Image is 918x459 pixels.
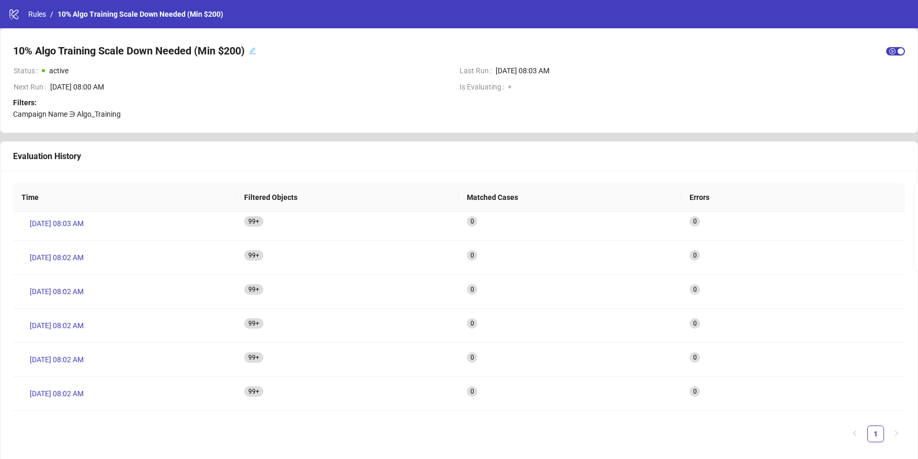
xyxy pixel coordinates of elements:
sup: 0 [467,318,477,329]
span: Status [14,65,42,76]
span: Last Run [460,65,496,76]
a: [DATE] 08:02 AM [21,317,92,334]
a: [DATE] 08:02 AM [21,351,92,368]
a: [DATE] 08:03 AM [21,215,92,232]
span: [DATE] 08:03 AM [496,65,905,76]
sup: 0 [467,352,477,363]
div: Evaluation History [13,150,905,163]
a: Rules [26,8,48,20]
span: [DATE] 08:03 AM [30,218,84,229]
span: left [852,430,858,436]
th: Filtered Objects [236,183,458,212]
sup: 0 [690,284,700,295]
sup: 542 [244,216,263,227]
sup: 0 [690,352,700,363]
sup: 0 [467,386,477,397]
th: Time [13,183,236,212]
a: [DATE] 08:02 AM [21,283,92,300]
sup: 0 [467,216,477,227]
sup: 540 [244,386,263,397]
th: Errors [681,183,905,212]
strong: Filters: [13,98,37,107]
sup: 0 [467,250,477,261]
span: Campaign Name ∋ Algo_Training [13,110,121,118]
span: [DATE] 08:02 AM [30,286,84,297]
button: right [888,426,905,442]
li: 1 [867,426,884,442]
sup: 0 [690,216,700,227]
span: active [49,66,68,75]
span: [DATE] 08:02 AM [30,252,84,263]
h4: 10% Algo Training Scale Down Needed (Min $200) [13,43,245,58]
a: [DATE] 08:02 AM [21,385,92,402]
a: 10% Algo Training Scale Down Needed (Min $200) [55,8,225,20]
li: Previous Page [846,426,863,442]
span: [DATE] 08:00 AM [50,81,451,93]
div: 10% Algo Training Scale Down Needed (Min $200)edit [13,41,256,60]
sup: 540 [244,352,263,363]
span: Is Evaluating [460,81,508,93]
sup: 0 [690,250,700,261]
li: Next Page [888,426,905,442]
sup: 540 [244,318,263,329]
span: edit [249,47,256,54]
button: left [846,426,863,442]
span: Next Run [14,81,50,93]
sup: 542 [244,250,263,261]
li: / [50,8,53,20]
a: [DATE] 08:02 AM [21,249,92,266]
a: 1 [868,426,883,442]
sup: 542 [244,284,263,295]
span: [DATE] 08:02 AM [30,320,84,331]
th: Matched Cases [458,183,681,212]
span: [DATE] 08:02 AM [30,388,84,399]
sup: 0 [467,284,477,295]
span: [DATE] 08:02 AM [30,354,84,365]
sup: 0 [690,386,700,397]
sup: 0 [690,318,700,329]
span: right [893,430,900,436]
